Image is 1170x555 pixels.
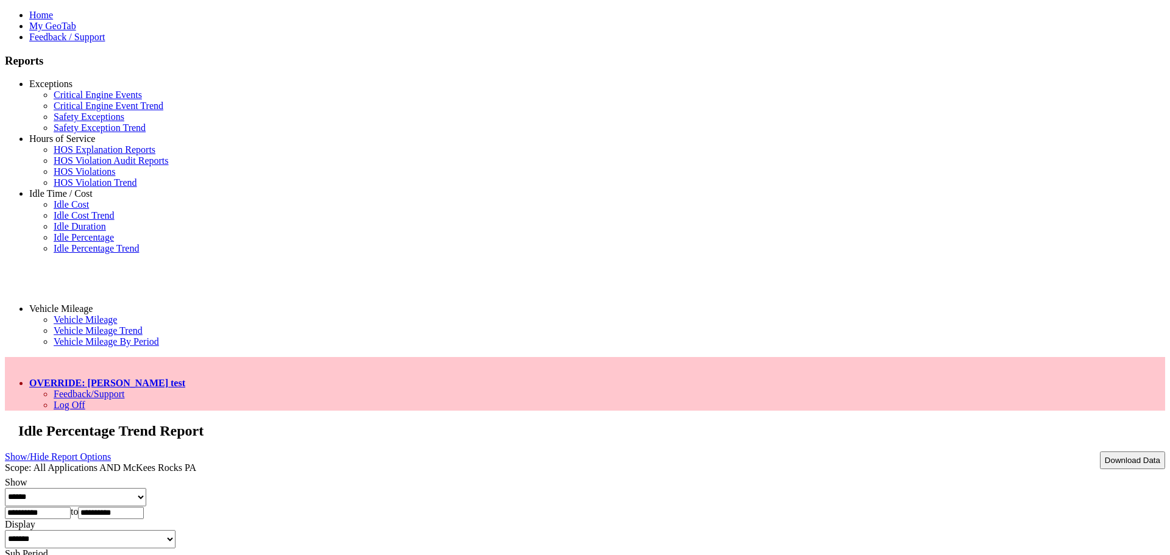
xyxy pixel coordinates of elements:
[1100,451,1165,469] button: Download Data
[54,243,139,253] a: Idle Percentage Trend
[54,166,115,177] a: HOS Violations
[5,462,196,473] span: Scope: All Applications AND McKees Rocks PA
[54,389,124,399] a: Feedback/Support
[54,336,159,347] a: Vehicle Mileage By Period
[29,188,93,199] a: Idle Time / Cost
[54,177,137,188] a: HOS Violation Trend
[54,314,117,325] a: Vehicle Mileage
[5,448,111,465] a: Show/Hide Report Options
[54,325,143,336] a: Vehicle Mileage Trend
[29,10,53,20] a: Home
[54,210,115,221] a: Idle Cost Trend
[29,303,93,314] a: Vehicle Mileage
[54,144,155,155] a: HOS Explanation Reports
[29,32,105,42] a: Feedback / Support
[54,122,146,133] a: Safety Exception Trend
[54,155,169,166] a: HOS Violation Audit Reports
[54,111,124,122] a: Safety Exceptions
[29,378,185,388] a: OVERRIDE: [PERSON_NAME] test
[54,90,142,100] a: Critical Engine Events
[29,21,76,31] a: My GeoTab
[54,400,85,410] a: Log Off
[54,199,89,210] a: Idle Cost
[18,423,1165,439] h2: Idle Percentage Trend Report
[54,232,114,242] a: Idle Percentage
[54,221,106,232] a: Idle Duration
[54,101,163,111] a: Critical Engine Event Trend
[71,506,78,517] span: to
[29,79,73,89] a: Exceptions
[29,133,95,144] a: Hours of Service
[5,477,27,487] label: Show
[5,54,1165,68] h3: Reports
[5,519,35,529] label: Display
